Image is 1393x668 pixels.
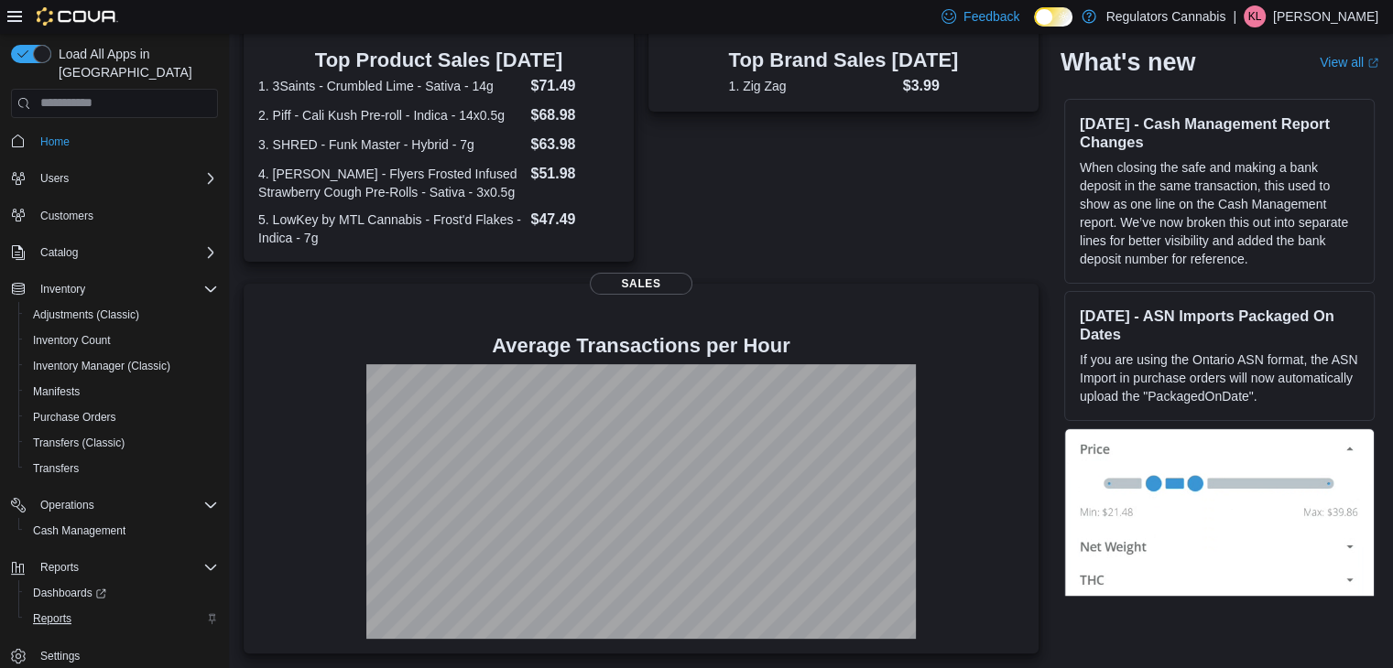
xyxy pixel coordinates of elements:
span: Customers [40,209,93,223]
dt: 2. Piff - Cali Kush Pre-roll - Indica - 14x0.5g [258,106,523,124]
span: Dashboards [33,586,106,600]
button: Catalog [33,242,85,264]
button: Inventory [33,278,93,300]
button: Operations [4,492,225,518]
dt: 1. 3Saints - Crumbled Lime - Sativa - 14g [258,77,523,95]
span: Operations [33,494,218,516]
a: Customers [33,205,101,227]
h4: Average Transactions per Hour [258,335,1024,357]
span: Purchase Orders [33,410,116,425]
p: [PERSON_NAME] [1273,5,1378,27]
button: Reports [33,556,86,578]
a: Cash Management [26,520,133,542]
span: Reports [40,560,79,575]
a: Purchase Orders [26,406,124,428]
h3: [DATE] - ASN Imports Packaged On Dates [1080,307,1359,343]
span: Feedback [963,7,1019,26]
span: Catalog [40,245,78,260]
span: Transfers [33,461,79,476]
span: Users [40,171,69,186]
button: Manifests [18,379,225,404]
p: If you are using the Ontario ASN format, the ASN Import in purchase orders will now automatically... [1080,350,1359,405]
span: Transfers [26,458,218,479]
span: Cash Management [33,523,125,538]
button: Reports [4,555,225,580]
span: Inventory Count [26,329,218,351]
a: Inventory Count [26,329,118,351]
span: Reports [33,556,218,578]
img: Cova [37,7,118,26]
button: Purchase Orders [18,404,225,430]
button: Transfers (Classic) [18,430,225,456]
dd: $3.99 [903,75,959,97]
h2: What's new [1061,48,1195,77]
span: Inventory Manager (Classic) [26,355,218,377]
h3: [DATE] - Cash Management Report Changes [1080,114,1359,151]
span: Users [33,167,218,189]
a: Dashboards [26,582,114,604]
span: Sales [590,273,692,295]
span: Reports [33,611,71,626]
p: | [1233,5,1236,27]
button: Inventory Count [18,328,225,353]
a: Transfers [26,458,86,479]
svg: External link [1367,58,1378,69]
p: Regulators Cannabis [1105,5,1225,27]
span: Home [40,135,70,149]
span: Settings [40,649,80,663]
span: Inventory [40,282,85,296]
span: Catalog [33,242,218,264]
a: Adjustments (Classic) [26,304,147,326]
button: Users [33,167,76,189]
dd: $47.49 [530,209,618,231]
span: Operations [40,498,94,512]
span: Adjustments (Classic) [33,307,139,322]
dt: 4. [PERSON_NAME] - Flyers Frosted Infused Strawberry Cough Pre-Rolls - Sativa - 3x0.5g [258,165,523,201]
span: Settings [33,644,218,667]
button: Transfers [18,456,225,481]
a: View allExternal link [1320,55,1378,70]
span: Cash Management [26,520,218,542]
a: Reports [26,608,79,630]
span: Transfers (Classic) [33,436,125,450]
button: Reports [18,606,225,631]
button: Home [4,128,225,155]
dd: $71.49 [530,75,618,97]
button: Users [4,166,225,191]
span: KL [1248,5,1262,27]
input: Dark Mode [1034,7,1072,27]
span: Inventory Manager (Classic) [33,359,170,373]
span: Transfers (Classic) [26,432,218,454]
button: Operations [33,494,102,516]
button: Inventory Manager (Classic) [18,353,225,379]
a: Settings [33,645,87,667]
span: Reports [26,608,218,630]
dd: $68.98 [530,104,618,126]
dt: 1. Zig Zag [729,77,896,95]
dd: $63.98 [530,134,618,156]
span: Purchase Orders [26,406,218,428]
a: Dashboards [18,580,225,606]
button: Adjustments (Classic) [18,302,225,328]
span: Inventory [33,278,218,300]
button: Customers [4,202,225,229]
div: Korey Lemire [1244,5,1266,27]
a: Manifests [26,381,87,403]
dt: 5. LowKey by MTL Cannabis - Frost'd Flakes - Indica - 7g [258,210,523,247]
dt: 3. SHRED - Funk Master - Hybrid - 7g [258,135,523,154]
h3: Top Brand Sales [DATE] [729,49,959,71]
span: Home [33,130,218,153]
span: Manifests [26,381,218,403]
span: Inventory Count [33,333,111,348]
span: Customers [33,204,218,227]
span: Manifests [33,384,80,399]
a: Inventory Manager (Classic) [26,355,178,377]
span: Load All Apps in [GEOGRAPHIC_DATA] [51,45,218,81]
dd: $51.98 [530,163,618,185]
a: Transfers (Classic) [26,432,132,454]
button: Catalog [4,240,225,265]
button: Cash Management [18,518,225,544]
span: Dashboards [26,582,218,604]
p: When closing the safe and making a bank deposit in the same transaction, this used to show as one... [1080,158,1359,268]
